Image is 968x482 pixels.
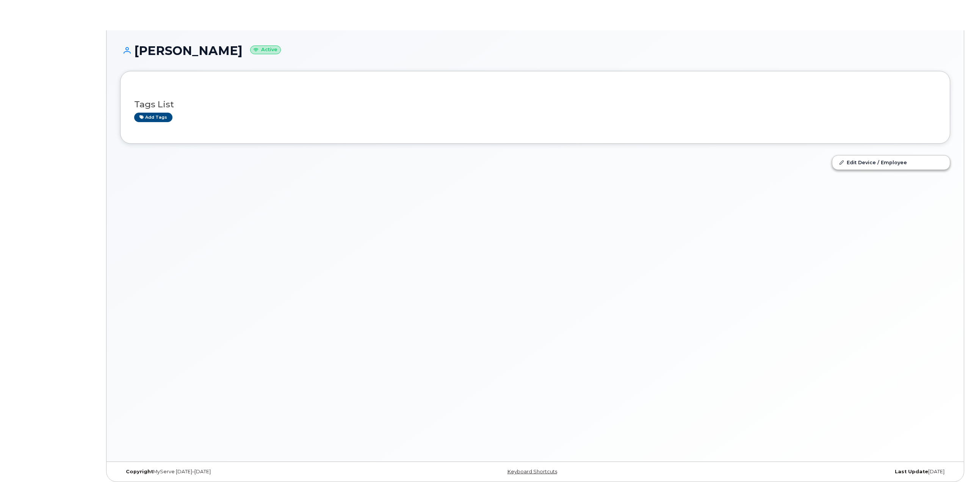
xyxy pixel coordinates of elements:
[674,469,950,475] div: [DATE]
[250,46,281,54] small: Active
[134,100,936,109] h3: Tags List
[120,44,950,57] h1: [PERSON_NAME]
[120,469,397,475] div: MyServe [DATE]–[DATE]
[895,469,928,474] strong: Last Update
[126,469,153,474] strong: Copyright
[134,113,172,122] a: Add tags
[832,155,950,169] a: Edit Device / Employee
[507,469,557,474] a: Keyboard Shortcuts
